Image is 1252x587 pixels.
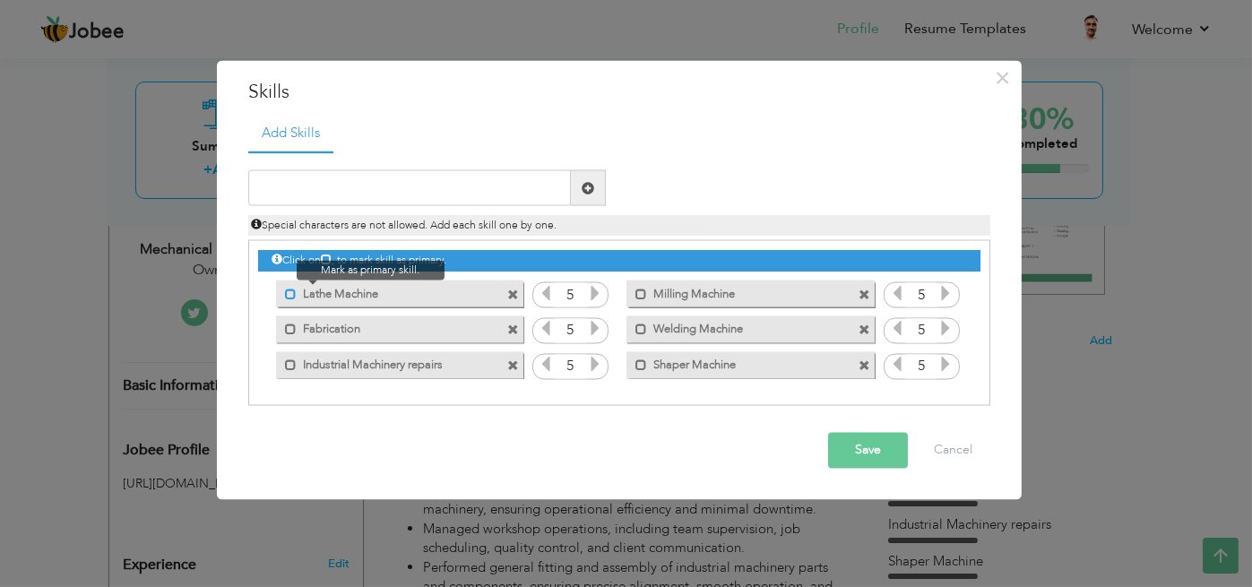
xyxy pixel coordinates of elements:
h3: Skills [248,78,990,105]
span: Mark as primary skill. [297,261,445,280]
label: Milling Machine [647,280,828,302]
label: Industrial Machinery repairs [297,351,478,374]
span: × [996,61,1011,93]
button: Close [989,63,1017,91]
label: Shaper Machine [647,351,828,374]
button: Save [828,433,908,469]
label: Welding Machine [647,315,828,338]
div: Click on , to mark skill as primary. [258,250,980,271]
span: Special characters are not allowed. Add each skill one by one. [251,218,557,232]
a: Add Skills [248,114,333,153]
label: Fabrication [297,315,478,338]
label: Lathe Machine [297,280,478,302]
button: Cancel [916,433,990,469]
